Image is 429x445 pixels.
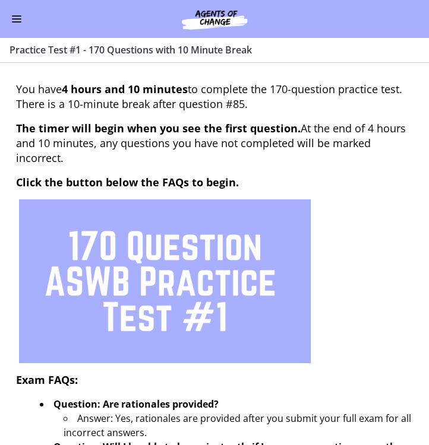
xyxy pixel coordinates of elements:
span: At the end of 4 hours and 10 minutes, any questions you have not completed will be marked incorrect. [16,121,406,165]
span: Exam FAQs: [16,373,78,387]
h3: Practice Test #1 - 170 Questions with 10 Minute Break [10,43,405,57]
strong: Question: Are rationales provided? [53,398,219,411]
button: Enable menu [10,12,24,26]
span: The timer will begin when you see the first question. [16,121,301,135]
span: Click the button below the FAQs to begin. [16,175,239,189]
img: 1.png [19,199,311,363]
li: Answer: Yes, rationales are provided after you submit your full exam for all incorrect answers. [64,411,413,440]
img: Agents of Change [155,7,274,31]
span: You have to complete the 170-question practice test. There is a 10-minute break after question #85. [16,82,402,111]
strong: 4 hours and 10 minutes [62,82,188,96]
